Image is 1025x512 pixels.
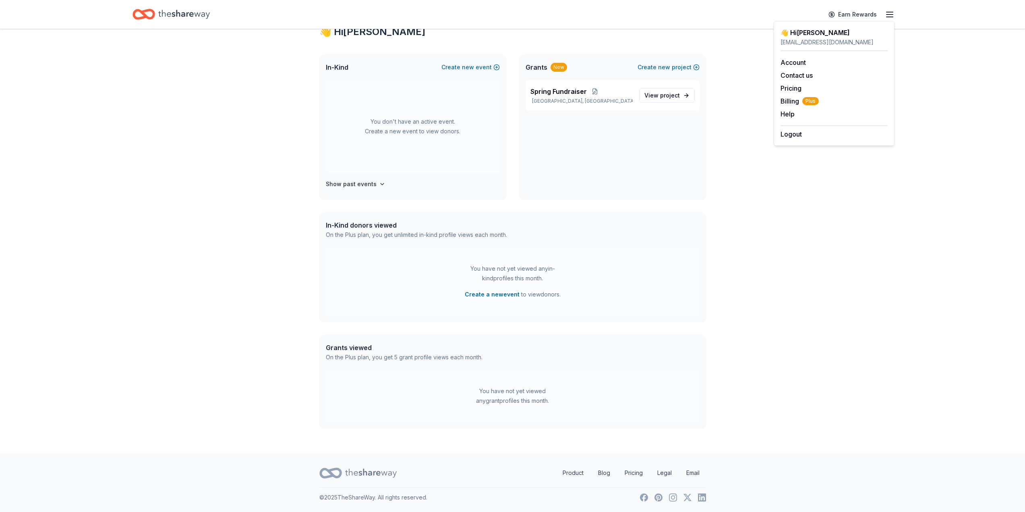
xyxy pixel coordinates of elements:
[326,230,507,240] div: On the Plus plan, you get unlimited in-kind profile views each month.
[781,109,795,119] button: Help
[530,87,587,96] span: Spring Fundraiser
[680,465,706,481] a: Email
[465,290,520,299] button: Create a newevent
[326,179,385,189] button: Show past events
[462,264,563,283] div: You have not yet viewed any in-kind profiles this month.
[465,290,561,299] span: to view donors .
[326,62,348,72] span: In-Kind
[781,28,888,37] div: 👋 Hi [PERSON_NAME]
[530,98,633,104] p: [GEOGRAPHIC_DATA], [GEOGRAPHIC_DATA]
[781,37,888,47] div: [EMAIL_ADDRESS][DOMAIN_NAME]
[462,62,474,72] span: new
[658,62,670,72] span: new
[319,493,427,502] p: © 2025 TheShareWay. All rights reserved.
[133,5,210,24] a: Home
[326,352,482,362] div: On the Plus plan, you get 5 grant profile views each month.
[326,80,500,173] div: You don't have an active event. Create a new event to view donors.
[660,92,680,99] span: project
[651,465,678,481] a: Legal
[781,70,813,80] button: Contact us
[638,62,700,72] button: Createnewproject
[326,179,377,189] h4: Show past events
[326,220,507,230] div: In-Kind donors viewed
[556,465,590,481] a: Product
[592,465,617,481] a: Blog
[462,386,563,406] div: You have not yet viewed any grant profiles this month.
[781,129,802,139] button: Logout
[618,465,649,481] a: Pricing
[644,91,680,100] span: View
[551,63,567,72] div: New
[639,88,695,103] a: View project
[781,84,801,92] a: Pricing
[441,62,500,72] button: Createnewevent
[556,465,706,481] nav: quick links
[326,343,482,352] div: Grants viewed
[781,96,819,106] span: Billing
[781,96,819,106] button: BillingPlus
[319,25,706,38] div: 👋 Hi [PERSON_NAME]
[781,58,806,66] a: Account
[802,97,819,105] span: Plus
[824,7,882,22] a: Earn Rewards
[526,62,547,72] span: Grants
